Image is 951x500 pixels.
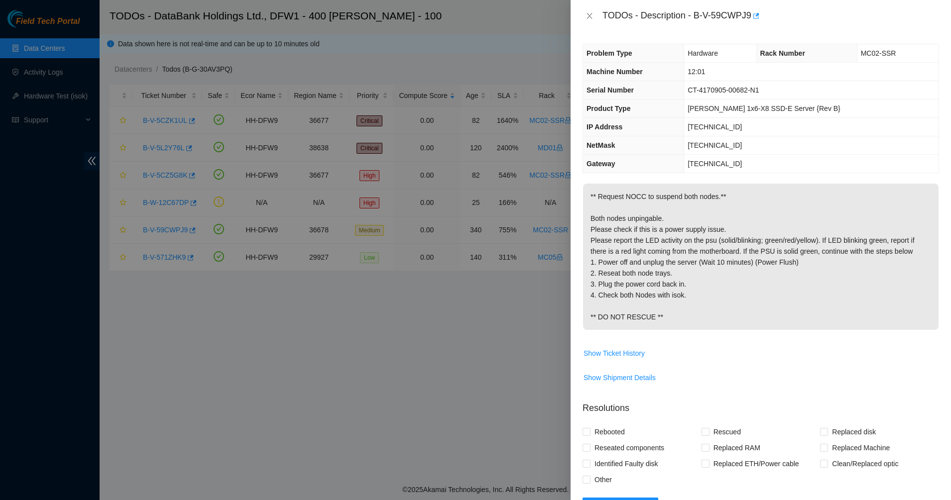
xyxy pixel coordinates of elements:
span: Show Ticket History [584,348,645,359]
p: ** Request NOCC to suspend both nodes.** Both nodes unpingable. Please check if this is a power s... [583,184,939,330]
span: Identified Faulty disk [591,456,662,472]
span: Serial Number [587,86,634,94]
span: [PERSON_NAME] 1x6-X8 SSD-E Server {Rev B} [688,104,840,112]
p: Resolutions [583,394,939,415]
span: [TECHNICAL_ID] [688,123,742,131]
span: Rebooted [591,424,629,440]
span: Show Shipment Details [584,372,656,383]
span: Hardware [688,49,718,57]
button: Close [583,11,596,21]
span: Rescued [710,424,745,440]
span: [TECHNICAL_ID] [688,141,742,149]
span: Replaced ETH/Power cable [710,456,803,472]
span: Gateway [587,160,615,168]
span: Other [591,472,616,488]
span: Replaced Machine [828,440,894,456]
button: Show Shipment Details [583,370,656,386]
span: Replaced RAM [710,440,764,456]
span: Rack Number [760,49,805,57]
span: IP Address [587,123,622,131]
span: Product Type [587,104,630,112]
span: Problem Type [587,49,632,57]
span: Clean/Replaced optic [828,456,902,472]
span: Replaced disk [828,424,880,440]
span: Machine Number [587,68,643,76]
button: Show Ticket History [583,345,645,361]
span: 12:01 [688,68,705,76]
span: Reseated components [591,440,668,456]
span: MC02-SSR [861,49,896,57]
span: [TECHNICAL_ID] [688,160,742,168]
div: TODOs - Description - B-V-59CWPJ9 [602,8,939,24]
span: close [586,12,594,20]
span: NetMask [587,141,615,149]
span: CT-4170905-00682-N1 [688,86,759,94]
